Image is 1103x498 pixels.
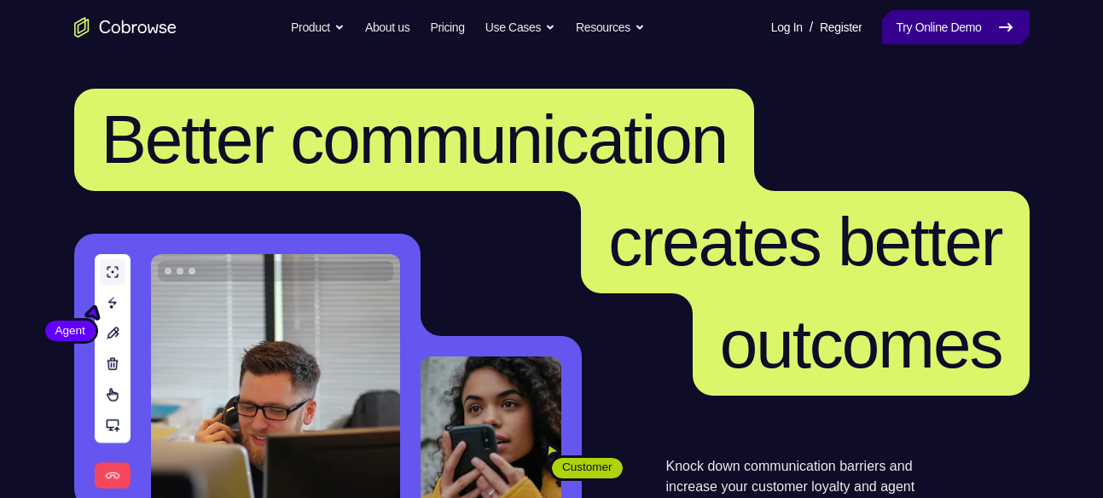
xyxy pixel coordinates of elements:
span: creates better [608,204,1001,280]
span: Better communication [102,101,728,177]
span: / [810,17,813,38]
a: Try Online Demo [882,10,1029,44]
a: Pricing [430,10,464,44]
a: Register [820,10,862,44]
button: Use Cases [485,10,555,44]
a: Go to the home page [74,17,177,38]
a: Log In [771,10,803,44]
span: outcomes [720,306,1002,382]
button: Product [291,10,345,44]
button: Resources [576,10,645,44]
a: About us [365,10,409,44]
